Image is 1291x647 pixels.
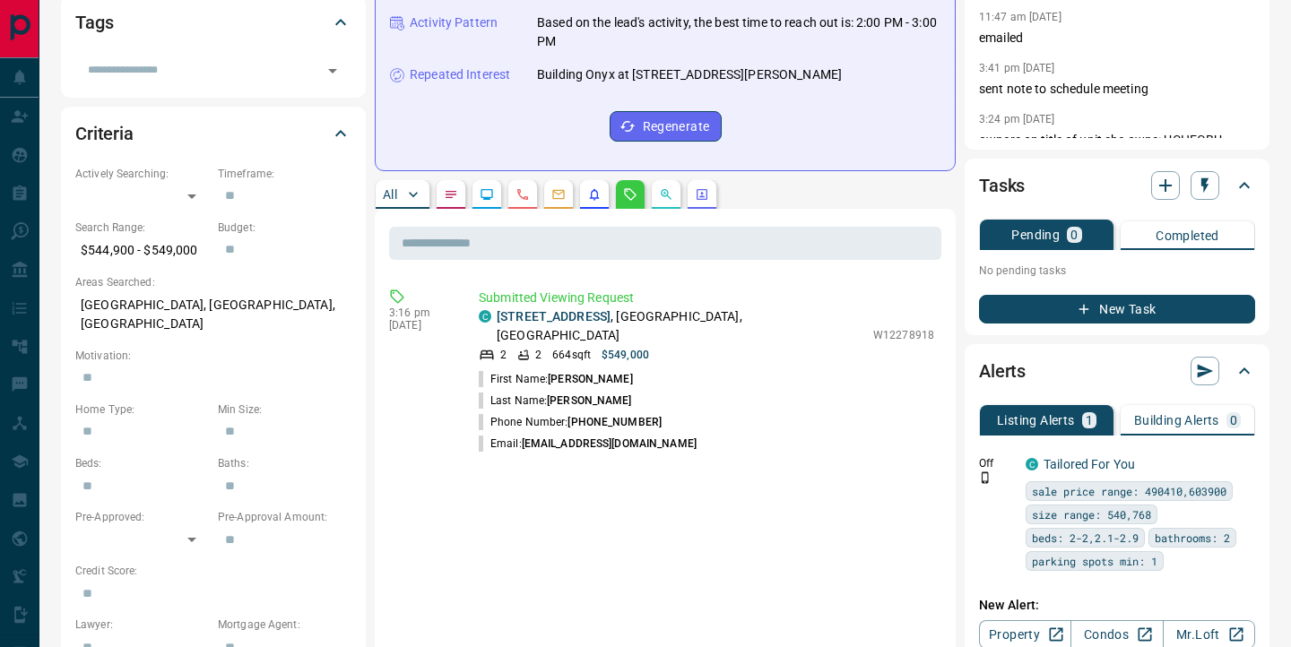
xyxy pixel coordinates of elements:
[75,119,134,148] h2: Criteria
[551,187,566,202] svg: Emails
[602,347,649,363] p: $549,000
[979,349,1255,393] div: Alerts
[479,371,633,387] p: First Name:
[479,436,697,452] p: Email:
[623,187,637,202] svg: Requests
[979,171,1025,200] h2: Tasks
[497,309,611,323] a: [STREET_ADDRESS]
[979,164,1255,207] div: Tasks
[659,187,673,202] svg: Opportunities
[75,455,209,471] p: Beds:
[75,1,351,44] div: Tags
[1155,529,1230,547] span: bathrooms: 2
[75,166,209,182] p: Actively Searching:
[500,347,507,363] p: 2
[75,274,351,290] p: Areas Searched:
[979,11,1061,23] p: 11:47 am [DATE]
[1032,552,1157,570] span: parking spots min: 1
[537,65,842,84] p: Building Onyx at [STREET_ADDRESS][PERSON_NAME]
[568,416,662,428] span: [PHONE_NUMBER]
[218,509,351,525] p: Pre-Approval Amount:
[218,617,351,633] p: Mortgage Agent:
[75,8,113,37] h2: Tags
[75,617,209,633] p: Lawyer:
[479,310,491,323] div: condos.ca
[1011,229,1060,241] p: Pending
[979,29,1255,47] p: emailed
[75,563,351,579] p: Credit Score:
[218,455,351,471] p: Baths:
[389,319,452,332] p: [DATE]
[610,111,722,142] button: Regenerate
[389,306,452,319] p: 3:16 pm
[979,257,1255,284] p: No pending tasks
[479,289,934,307] p: Submitted Viewing Request
[1032,529,1139,547] span: beds: 2-2,2.1-2.9
[444,187,458,202] svg: Notes
[1070,229,1078,241] p: 0
[320,58,345,83] button: Open
[75,220,209,236] p: Search Range:
[75,290,351,339] p: [GEOGRAPHIC_DATA], [GEOGRAPHIC_DATA], [GEOGRAPHIC_DATA]
[979,80,1255,99] p: sent note to schedule meeting
[218,220,351,236] p: Budget:
[979,295,1255,323] button: New Task
[979,455,1015,471] p: Off
[1134,414,1219,427] p: Building Alerts
[75,509,209,525] p: Pre-Approved:
[979,113,1055,125] p: 3:24 pm [DATE]
[218,166,351,182] p: Timeframe:
[218,401,351,418] p: Min Size:
[979,357,1026,385] h2: Alerts
[1026,458,1038,470] div: condos.ca
[1086,414,1093,427] p: 1
[979,62,1055,74] p: 3:41 pm [DATE]
[695,187,709,202] svg: Agent Actions
[979,131,1255,300] p: owners on title of unit she owns: UCHEGBU, [PERSON_NAME]; [PERSON_NAME]; [PERSON_NAME], [PERSON_N...
[535,347,542,363] p: 2
[480,187,494,202] svg: Lead Browsing Activity
[497,307,864,345] p: , [GEOGRAPHIC_DATA], [GEOGRAPHIC_DATA]
[479,393,632,409] p: Last Name:
[537,13,940,51] p: Based on the lead's activity, the best time to reach out is: 2:00 PM - 3:00 PM
[873,327,934,343] p: W12278918
[997,414,1075,427] p: Listing Alerts
[979,471,992,484] svg: Push Notification Only
[75,236,209,265] p: $544,900 - $549,000
[547,394,631,407] span: [PERSON_NAME]
[1230,414,1237,427] p: 0
[552,347,591,363] p: 664 sqft
[75,348,351,364] p: Motivation:
[1032,482,1226,500] span: sale price range: 490410,603900
[548,373,632,385] span: [PERSON_NAME]
[383,188,397,201] p: All
[75,401,209,418] p: Home Type:
[587,187,602,202] svg: Listing Alerts
[1156,229,1219,242] p: Completed
[1044,457,1135,471] a: Tailored For You
[410,13,498,32] p: Activity Pattern
[516,187,530,202] svg: Calls
[479,414,662,430] p: Phone Number:
[1032,505,1151,523] span: size range: 540,768
[410,65,510,84] p: Repeated Interest
[522,437,697,450] span: [EMAIL_ADDRESS][DOMAIN_NAME]
[979,596,1255,615] p: New Alert:
[75,112,351,155] div: Criteria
